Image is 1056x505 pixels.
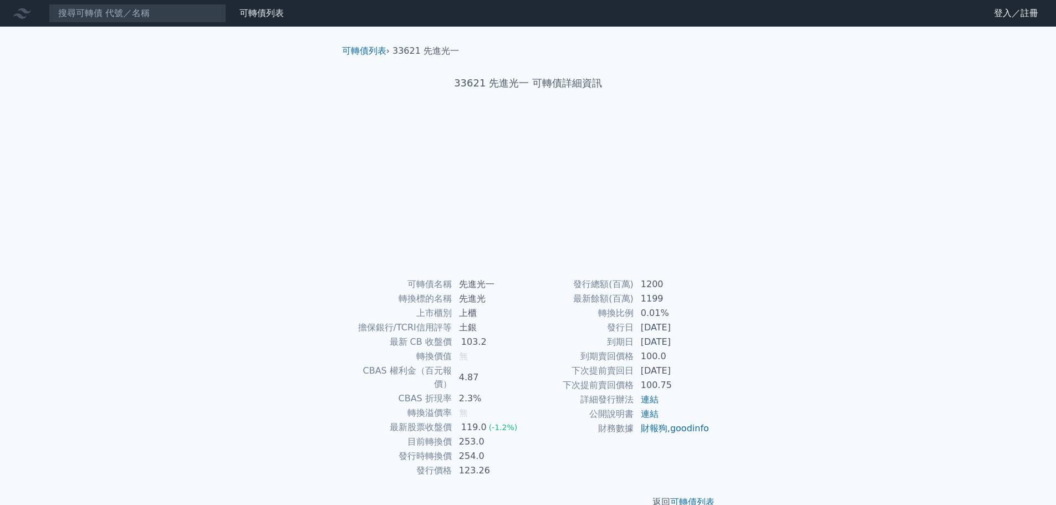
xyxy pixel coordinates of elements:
[528,407,634,421] td: 公開說明書
[346,391,452,406] td: CBAS 折現率
[452,320,528,335] td: 土銀
[634,421,710,436] td: ,
[452,292,528,306] td: 先進光
[346,406,452,420] td: 轉換溢價率
[452,463,528,478] td: 123.26
[670,423,709,433] a: goodinfo
[342,44,390,58] li: ›
[346,435,452,449] td: 目前轉換價
[634,349,710,364] td: 100.0
[452,449,528,463] td: 254.0
[634,320,710,335] td: [DATE]
[452,306,528,320] td: 上櫃
[528,421,634,436] td: 財務數據
[452,391,528,406] td: 2.3%
[641,409,659,419] a: 連結
[333,75,723,91] h1: 33621 先進光一 可轉債詳細資訊
[634,335,710,349] td: [DATE]
[528,335,634,349] td: 到期日
[634,378,710,392] td: 100.75
[342,45,386,56] a: 可轉債列表
[346,306,452,320] td: 上市櫃別
[239,8,284,18] a: 可轉債列表
[346,463,452,478] td: 發行價格
[459,335,489,349] div: 103.2
[346,277,452,292] td: 可轉債名稱
[489,423,518,432] span: (-1.2%)
[528,320,634,335] td: 發行日
[528,392,634,407] td: 詳細發行辦法
[634,306,710,320] td: 0.01%
[634,277,710,292] td: 1200
[528,349,634,364] td: 到期賣回價格
[641,423,667,433] a: 財報狗
[459,407,468,418] span: 無
[459,351,468,361] span: 無
[346,364,452,391] td: CBAS 權利金（百元報價）
[528,292,634,306] td: 最新餘額(百萬)
[346,449,452,463] td: 發行時轉換價
[346,420,452,435] td: 最新股票收盤價
[985,4,1047,22] a: 登入／註冊
[634,292,710,306] td: 1199
[634,364,710,378] td: [DATE]
[528,306,634,320] td: 轉換比例
[528,277,634,292] td: 發行總額(百萬)
[641,394,659,405] a: 連結
[346,320,452,335] td: 擔保銀行/TCRI信用評等
[346,292,452,306] td: 轉換標的名稱
[346,335,452,349] td: 最新 CB 收盤價
[452,364,528,391] td: 4.87
[528,378,634,392] td: 下次提前賣回價格
[49,4,226,23] input: 搜尋可轉債 代號／名稱
[528,364,634,378] td: 下次提前賣回日
[452,277,528,292] td: 先進光一
[452,435,528,449] td: 253.0
[392,44,459,58] li: 33621 先進光一
[459,421,489,434] div: 119.0
[346,349,452,364] td: 轉換價值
